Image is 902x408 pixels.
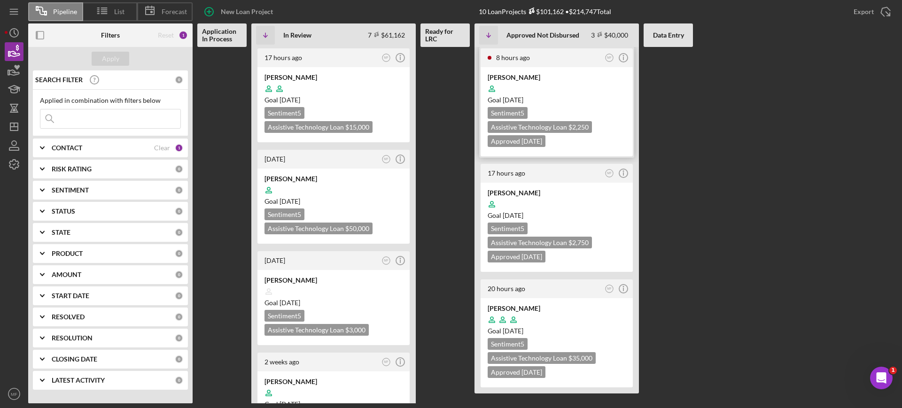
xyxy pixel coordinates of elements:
[280,96,300,104] time: 10/23/2025
[283,31,311,39] b: In Review
[345,123,369,131] span: $15,000
[52,208,75,215] b: STATUS
[380,153,393,166] button: MF
[175,76,183,84] div: 0
[197,2,282,21] button: New Loan Project
[264,121,373,133] div: Assistive Technology Loan
[345,224,369,232] span: $50,000
[264,54,302,62] time: 2025-09-25 22:08
[52,313,85,321] b: RESOLVED
[162,8,187,15] span: Forecast
[488,285,525,293] time: 2025-09-25 19:05
[488,188,626,198] div: [PERSON_NAME]
[503,96,523,104] time: 10/03/2025
[591,31,628,39] div: 3 $40,000
[488,223,528,234] div: Sentiment 5
[384,259,388,262] text: MF
[488,352,596,364] div: Assistive Technology Loan $35,000
[52,186,89,194] b: SENTIMENT
[488,237,592,248] div: Assistive Technology Loan $2,750
[479,162,634,273] a: 17 hours agoMF[PERSON_NAME]Goal [DATE]Sentiment5Assistive Technology Loan $2,750Approved [DATE]
[503,211,523,219] time: 10/09/2025
[603,52,616,64] button: MF
[175,355,183,363] div: 0
[264,96,300,104] span: Goal
[92,52,129,66] button: Apply
[264,208,304,220] div: Sentiment 5
[256,148,411,245] a: [DATE]MF[PERSON_NAME]Goal [DATE]Sentiment5Assistive Technology Loan $50,000
[175,186,183,194] div: 0
[488,251,545,262] div: Approved [DATE]
[264,358,299,366] time: 2025-09-15 23:47
[5,385,23,403] button: MF
[175,165,183,173] div: 0
[102,52,119,66] div: Apply
[264,73,403,82] div: [PERSON_NAME]
[221,2,273,21] div: New Loan Project
[264,276,403,285] div: [PERSON_NAME]
[368,31,405,39] div: 7 $61,162
[52,165,92,173] b: RISK RATING
[503,327,523,335] time: 10/02/2025
[380,52,393,64] button: MF
[479,8,611,15] div: 10 Loan Projects • $214,747 Total
[488,73,626,82] div: [PERSON_NAME]
[496,54,530,62] time: 2025-09-26 07:05
[479,278,634,389] a: 20 hours agoMF[PERSON_NAME]Goal [DATE]Sentiment5Assistive Technology Loan $35,000Approved [DATE]
[384,56,388,59] text: MF
[607,287,611,290] text: MF
[264,400,300,408] span: Goal
[488,304,626,313] div: [PERSON_NAME]
[52,144,82,152] b: CONTACT
[380,254,393,267] button: MF
[280,197,300,205] time: 10/22/2025
[40,97,181,104] div: Applied in combination with filters below
[380,356,393,369] button: MF
[52,271,81,278] b: AMOUNT
[202,28,242,43] b: Application In Process
[154,144,170,152] div: Clear
[488,211,523,219] span: Goal
[488,135,545,147] div: Approved [DATE]
[870,367,893,389] iframe: Intercom live chat
[488,96,523,104] span: Goal
[53,8,77,15] span: Pipeline
[526,8,564,15] div: $101,162
[607,171,611,175] text: MF
[175,228,183,237] div: 0
[264,107,304,119] div: Sentiment 5
[280,400,300,408] time: 10/08/2025
[52,292,89,300] b: START DATE
[35,76,83,84] b: SEARCH FILTER
[264,299,300,307] span: Goal
[345,326,365,334] span: $3,000
[488,121,592,133] div: Assistive Technology Loan $2,250
[52,229,70,236] b: STATE
[488,169,525,177] time: 2025-09-25 22:12
[52,250,83,257] b: PRODUCT
[175,270,183,279] div: 0
[653,31,684,39] b: Data Entry
[264,174,403,184] div: [PERSON_NAME]
[175,313,183,321] div: 0
[256,250,411,346] a: [DATE]MF[PERSON_NAME]Goal [DATE]Sentiment5Assistive Technology Loan $3,000
[114,8,124,15] span: List
[175,207,183,216] div: 0
[11,392,17,397] text: MF
[889,367,897,374] span: 1
[175,144,183,152] div: 1
[264,377,403,386] div: [PERSON_NAME]
[607,56,611,59] text: MF
[101,31,120,39] b: Filters
[384,360,388,363] text: MF
[158,31,174,39] div: Reset
[264,197,300,205] span: Goal
[175,249,183,258] div: 0
[425,28,465,43] b: Ready for LRC
[264,155,285,163] time: 2025-09-24 18:00
[844,2,897,21] button: Export
[175,292,183,300] div: 0
[175,334,183,342] div: 0
[264,324,369,336] div: Assistive Technology Loan
[175,376,183,385] div: 0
